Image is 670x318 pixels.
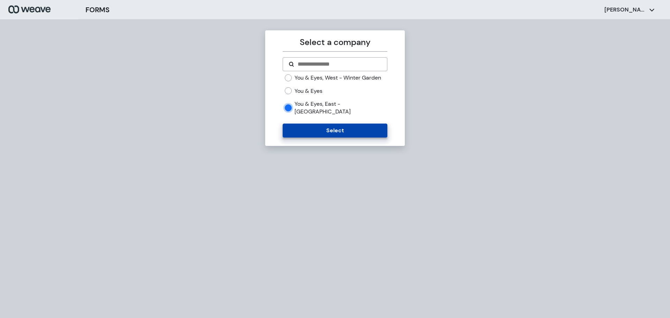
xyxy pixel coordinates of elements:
[295,74,381,82] label: You & Eyes, West - Winter Garden
[85,5,110,15] h3: FORMS
[283,124,387,138] button: Select
[295,87,322,95] label: You & Eyes
[604,6,646,14] p: [PERSON_NAME]
[283,36,387,49] p: Select a company
[295,100,387,115] label: You & Eyes, East - [GEOGRAPHIC_DATA]
[297,60,381,68] input: Search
